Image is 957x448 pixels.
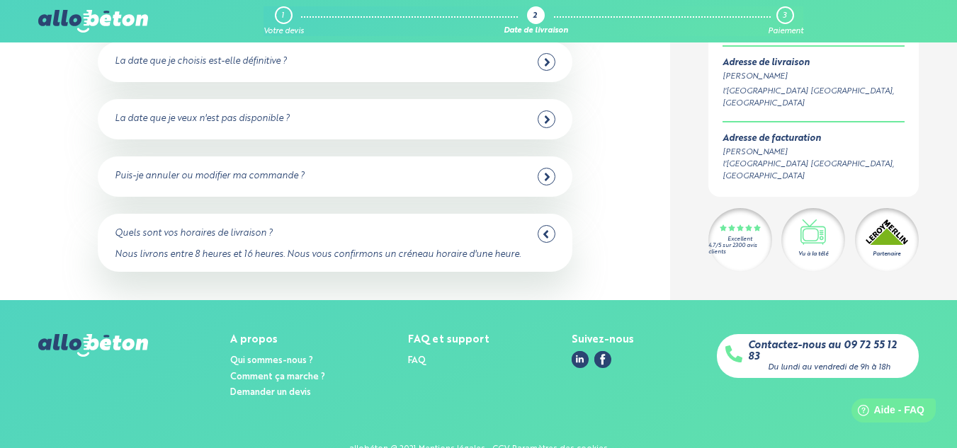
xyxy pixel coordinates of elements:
div: [PERSON_NAME] [723,147,905,159]
a: Contactez-nous au 09 72 55 12 83 [748,340,910,363]
a: 1 Votre devis [264,6,304,36]
div: Du lundi au vendredi de 9h à 18h [768,363,890,372]
div: Adresse de livraison [723,58,905,69]
div: 2 [533,12,537,21]
div: Puis-je annuler ou modifier ma commande ? [115,171,305,182]
iframe: Help widget launcher [831,393,941,432]
div: Excellent [727,236,752,243]
a: Comment ça marche ? [230,372,325,381]
div: Partenaire [873,251,900,259]
a: 2 Date de livraison [504,6,568,36]
div: La date que je veux n'est pas disponible ? [115,114,290,125]
div: l'[GEOGRAPHIC_DATA] [GEOGRAPHIC_DATA], [GEOGRAPHIC_DATA] [723,86,905,110]
div: FAQ et support [408,334,489,346]
a: Qui sommes-nous ? [230,356,313,365]
img: allobéton [38,10,147,33]
div: La date que je choisis est-elle définitive ? [115,57,287,67]
div: Adresse de facturation [723,134,905,144]
div: A propos [230,334,325,346]
div: Nous livrons entre 8 heures et 16 heures. Nous vous confirmons un créneau horaire d'une heure. [115,250,555,260]
div: Paiement [768,27,803,36]
img: allobéton [38,334,147,357]
div: Suivez-nous [572,334,634,346]
div: l'[GEOGRAPHIC_DATA] [GEOGRAPHIC_DATA], [GEOGRAPHIC_DATA] [723,159,905,183]
a: Demander un devis [230,388,311,397]
div: 1 [281,11,284,21]
div: [PERSON_NAME] [723,71,905,83]
div: Quels sont vos horaires de livraison ? [115,229,273,239]
div: Votre devis [264,27,304,36]
div: 4.7/5 sur 2300 avis clients [708,243,772,255]
a: FAQ [408,356,426,365]
div: 3 [783,11,786,21]
a: 3 Paiement [768,6,803,36]
div: Date de livraison [504,27,568,36]
div: Vu à la télé [798,251,828,259]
